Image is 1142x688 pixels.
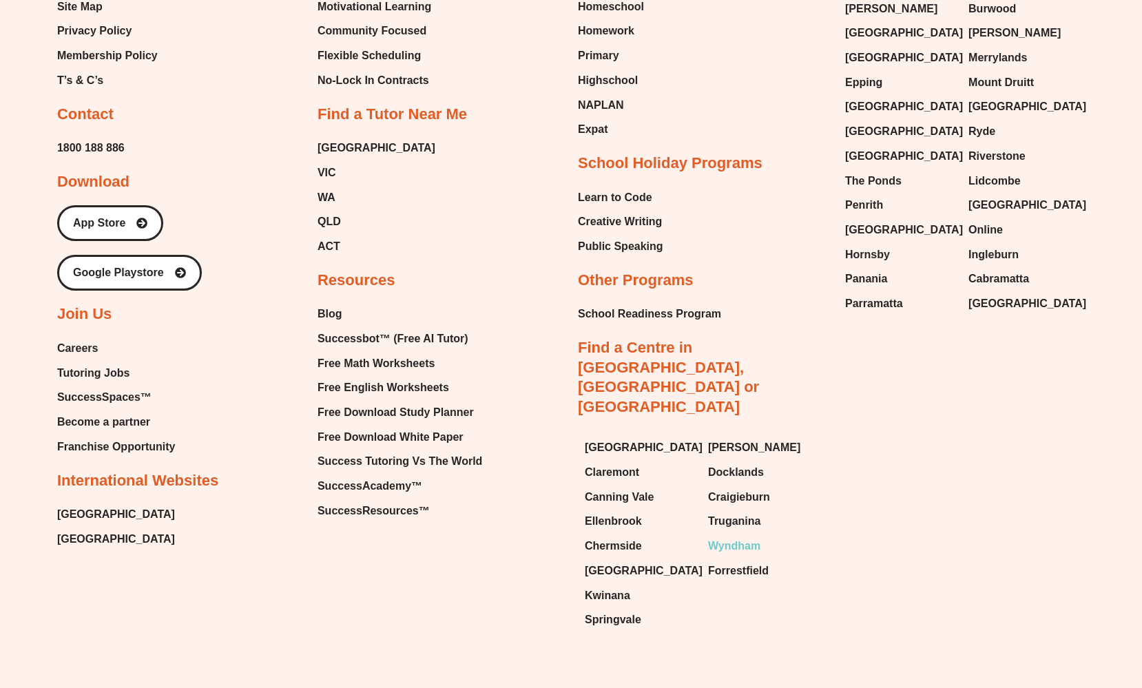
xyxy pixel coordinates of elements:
[578,70,638,91] span: Highschool
[578,45,644,66] a: Primary
[318,187,435,208] a: WA
[585,561,694,581] a: [GEOGRAPHIC_DATA]
[57,138,125,158] a: 1800 188 886
[134,67,141,77] span: K
[366,67,372,77] span: S
[149,67,157,77] span: O
[332,67,340,77] span: Q
[455,1,475,21] button: Draw
[578,95,644,116] a: NAPLAN
[145,90,151,100] span: B
[845,171,902,191] span: The Ponds
[318,501,430,521] span: SuccessResources™
[73,218,125,229] span: App Store
[57,45,158,66] a: Membership Policy
[708,462,764,483] span: Docklands
[152,67,160,77] span: O
[708,462,818,483] a: Docklands
[57,529,175,550] a: [GEOGRAPHIC_DATA]
[57,363,129,384] span: Tutoring Jobs
[231,90,238,100] span: B
[318,501,482,521] a: SuccessResources™
[286,90,292,100] span: B
[318,304,482,324] a: Blog
[57,504,175,525] a: [GEOGRAPHIC_DATA]
[578,236,663,257] span: Public Speaking
[237,90,243,100] span: B
[436,1,455,21] button: Text
[302,90,309,100] span: B
[578,70,644,91] a: Highschool
[242,90,249,100] span: B
[238,67,245,77] span: H
[318,211,341,232] span: QLD
[968,146,1078,167] a: Riverstone
[845,23,963,43] span: [GEOGRAPHIC_DATA]
[170,67,177,77] span: D
[968,121,1078,142] a: Ryde
[968,96,1086,117] span: [GEOGRAPHIC_DATA]
[297,90,303,100] span: B
[413,67,423,77] span: 
[968,293,1078,314] a: [GEOGRAPHIC_DATA]
[585,536,694,556] a: Chermside
[145,1,165,21] span: of ⁨4⁩
[845,146,963,167] span: [GEOGRAPHIC_DATA]
[318,21,426,41] span: Community Focused
[380,67,386,77] span: V
[318,353,482,374] a: Free Math Worksheets
[585,536,642,556] span: Chermside
[145,67,154,77] span: 
[147,67,153,77] span: L
[318,45,421,66] span: Flexible Scheduling
[57,255,202,291] a: Google Playstore
[578,339,759,415] a: Find a Centre in [GEOGRAPHIC_DATA], [GEOGRAPHIC_DATA] or [GEOGRAPHIC_DATA]
[318,377,482,398] a: Free English Worksheets
[845,269,887,289] span: Panania
[466,67,470,77] span: "
[226,90,232,100] span: B
[585,487,694,508] a: Canning Vale
[314,67,321,77] span: D
[318,187,335,208] span: WA
[318,451,482,472] span: Success Tutoring Vs The World
[184,67,191,77] span: U
[968,220,1078,240] a: Online
[57,338,176,359] a: Careers
[353,67,362,77] span: 
[578,21,634,41] span: Homework
[96,90,103,100] span: B
[430,67,439,77] span: 
[134,90,141,100] span: B
[217,67,222,77] span: L
[585,511,694,532] a: Ellenbrook
[968,121,995,142] span: Ryde
[845,48,955,68] a: [GEOGRAPHIC_DATA]
[968,96,1078,117] a: [GEOGRAPHIC_DATA]
[845,23,955,43] a: [GEOGRAPHIC_DATA]
[57,412,176,432] a: Become a partner
[330,67,335,77] span: L
[416,67,425,77] span: W
[295,67,301,77] span: K
[318,402,482,423] a: Free Download Study Planner
[968,23,1061,43] span: [PERSON_NAME]
[205,90,211,100] span: B
[708,536,760,556] span: Wyndham
[708,437,800,458] span: [PERSON_NAME]
[318,329,482,349] a: Successbot™ (Free AI Tutor)
[210,90,216,100] span: B
[101,90,107,100] span: B
[259,90,265,100] span: B
[289,67,299,77] span: 
[318,329,468,349] span: Successbot™ (Free AI Tutor)
[424,67,431,77] span: H
[845,48,963,68] span: [GEOGRAPHIC_DATA]
[437,67,444,77] span: K
[92,67,99,77] span: R
[361,67,364,77] span: [
[585,437,703,458] span: [GEOGRAPHIC_DATA]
